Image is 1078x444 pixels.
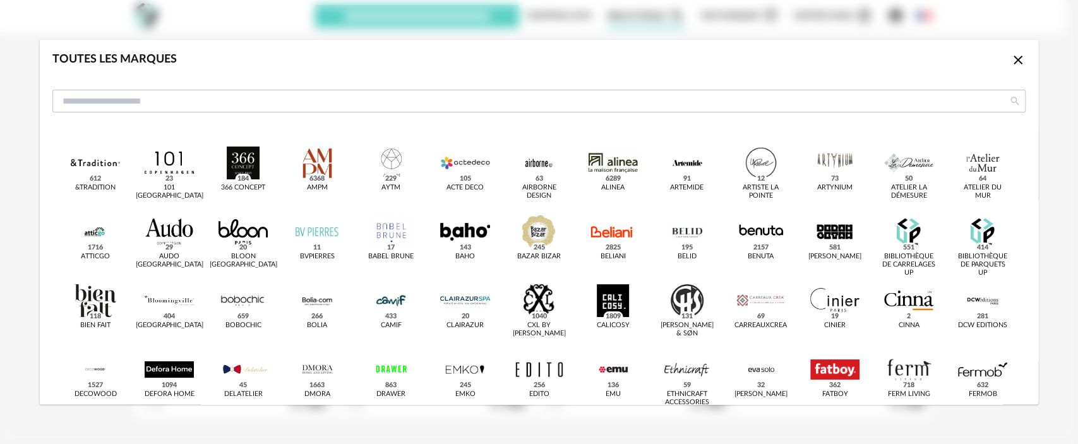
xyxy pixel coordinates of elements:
[679,311,695,321] span: 131
[881,184,936,200] div: Atelier La Démesure
[597,321,630,330] div: Calicosy
[606,390,621,399] div: Emu
[601,184,625,192] div: Alinea
[164,174,176,184] span: 23
[309,311,325,321] span: 266
[529,390,549,399] div: Edito
[304,390,330,399] div: Dmora
[446,321,484,330] div: CLAIRAZUR
[829,174,841,184] span: 73
[459,311,471,321] span: 20
[734,390,788,399] div: [PERSON_NAME]
[533,174,545,184] span: 63
[670,184,704,192] div: Artemide
[225,321,261,330] div: Bobochic
[376,390,405,399] div: Drawer
[457,243,473,253] span: 143
[237,243,249,253] span: 20
[81,253,110,261] div: Atticgo
[383,380,399,390] span: 863
[307,321,327,330] div: Bolia
[679,243,695,253] span: 195
[755,380,767,390] span: 32
[224,390,263,399] div: Delatelier
[457,174,473,184] span: 105
[236,174,251,184] span: 184
[755,311,767,321] span: 69
[755,174,767,184] span: 12
[160,380,179,390] span: 1094
[955,184,1010,200] div: Atelier du Mur
[300,253,335,261] div: BVpierres
[829,311,841,321] span: 19
[381,321,402,330] div: CAMIF
[898,321,919,330] div: Cinna
[901,243,916,253] span: 551
[601,253,626,261] div: Beliani
[904,311,913,321] span: 2
[75,184,116,192] div: &tradition
[824,321,846,330] div: Cinier
[659,321,714,338] div: [PERSON_NAME] & Søn
[236,311,251,321] span: 659
[881,253,936,277] div: Bibliothèque de Carrelages UP
[1010,54,1026,66] span: Close icon
[974,243,990,253] span: 414
[976,174,988,184] span: 64
[383,311,399,321] span: 433
[210,253,277,269] div: BLOON [GEOGRAPHIC_DATA]
[901,380,916,390] span: 718
[383,174,399,184] span: 229
[681,380,693,390] span: 59
[311,243,323,253] span: 11
[86,380,105,390] span: 1527
[887,390,930,399] div: Ferm Living
[162,311,177,321] span: 404
[751,243,770,253] span: 2157
[734,321,787,330] div: Carreauxcrea
[368,253,414,261] div: Babel Brune
[748,253,774,261] div: Benuta
[86,243,105,253] span: 1716
[136,184,203,200] div: 101 [GEOGRAPHIC_DATA]
[164,243,176,253] span: 29
[455,253,475,261] div: Baho
[681,174,693,184] span: 91
[974,311,990,321] span: 281
[88,311,104,321] span: 118
[827,380,842,390] span: 362
[603,311,623,321] span: 1809
[307,184,328,192] div: AMPM
[512,184,566,200] div: Airborne Design
[659,390,714,407] div: Ethnicraft Accessories
[457,380,473,390] span: 245
[808,253,861,261] div: [PERSON_NAME]
[678,253,697,261] div: Belid
[822,390,847,399] div: Fatboy
[237,380,249,390] span: 45
[902,174,914,184] span: 50
[531,380,547,390] span: 256
[958,321,1007,330] div: DCW Editions
[52,52,177,67] div: Toutes les marques
[817,184,853,192] div: Artynium
[603,243,623,253] span: 2825
[968,390,997,399] div: Fermob
[40,40,1038,404] div: dialog
[827,243,842,253] span: 581
[603,174,623,184] span: 6289
[512,321,566,338] div: CXL by [PERSON_NAME]
[455,390,475,399] div: EMKO
[221,184,265,192] div: 366 Concept
[605,380,621,390] span: 136
[75,390,117,399] div: Decowood
[955,253,1010,277] div: Bibliothèque de Parquets UP
[308,174,327,184] span: 6368
[517,253,561,261] div: Bazar Bizar
[308,380,327,390] span: 1663
[531,243,547,253] span: 245
[145,390,195,399] div: Defora Home
[385,243,397,253] span: 17
[136,321,203,330] div: [GEOGRAPHIC_DATA]
[529,311,549,321] span: 1040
